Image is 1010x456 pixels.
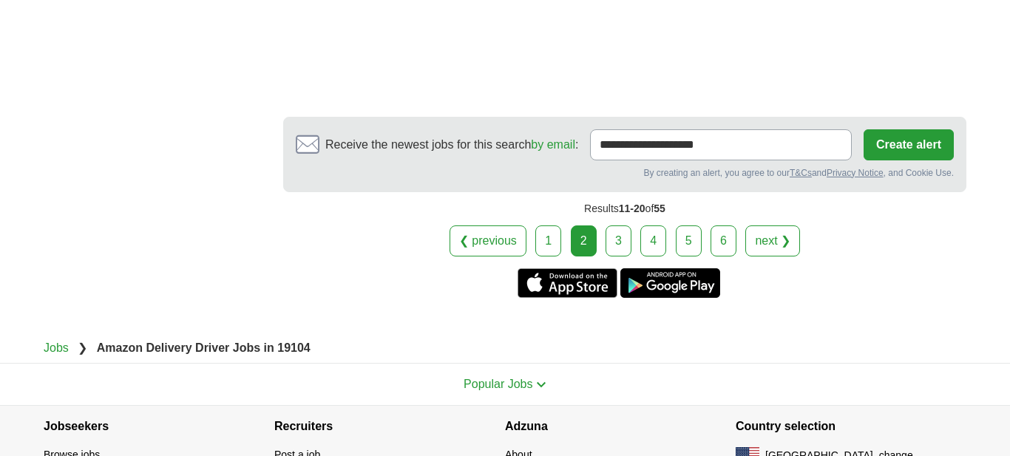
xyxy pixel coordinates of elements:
[620,268,720,298] a: Get the Android app
[44,341,69,354] a: Jobs
[571,225,597,256] div: 2
[654,203,665,214] span: 55
[790,168,812,178] a: T&Cs
[531,138,575,151] a: by email
[864,129,954,160] button: Create alert
[296,166,954,180] div: By creating an alert, you agree to our and , and Cookie Use.
[536,381,546,388] img: toggle icon
[97,341,311,354] strong: Amazon Delivery Driver Jobs in 19104
[736,406,966,447] h4: Country selection
[606,225,631,256] a: 3
[676,225,702,256] a: 5
[518,268,617,298] a: Get the iPhone app
[711,225,736,256] a: 6
[745,225,800,256] a: next ❯
[464,378,532,390] span: Popular Jobs
[640,225,666,256] a: 4
[619,203,645,214] span: 11-20
[827,168,884,178] a: Privacy Notice
[450,225,526,256] a: ❮ previous
[325,136,578,154] span: Receive the newest jobs for this search :
[283,192,966,225] div: Results of
[78,341,87,354] span: ❯
[535,225,561,256] a: 1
